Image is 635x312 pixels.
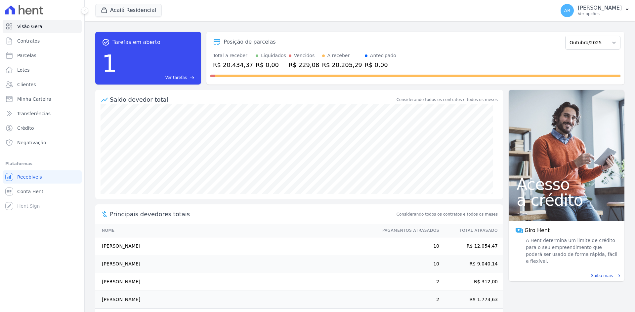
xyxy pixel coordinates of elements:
div: A receber [327,52,350,59]
td: [PERSON_NAME] [95,273,376,291]
span: Transferências [17,110,51,117]
td: R$ 12.054,47 [440,237,503,255]
div: R$ 0,00 [256,60,286,69]
span: Conta Hent [17,188,43,195]
td: 10 [376,237,440,255]
span: Considerando todos os contratos e todos os meses [397,211,498,217]
span: AR [564,8,570,13]
th: Total Atrasado [440,224,503,237]
td: 2 [376,291,440,309]
a: Saiba mais east [513,273,620,279]
span: Acesso [517,176,616,192]
span: east [615,273,620,278]
a: Recebíveis [3,170,82,184]
div: Considerando todos os contratos e todos os meses [397,97,498,103]
a: Visão Geral [3,20,82,33]
td: [PERSON_NAME] [95,255,376,273]
span: Clientes [17,81,36,88]
button: AR [PERSON_NAME] Ver opções [555,1,635,20]
span: Contratos [17,38,40,44]
td: 10 [376,255,440,273]
span: Principais devedores totais [110,210,395,219]
div: R$ 229,08 [289,60,319,69]
div: Plataformas [5,160,79,168]
div: Saldo devedor total [110,95,395,104]
div: Vencidos [294,52,315,59]
span: Lotes [17,67,30,73]
a: Negativação [3,136,82,149]
span: Tarefas em aberto [112,38,160,46]
div: Antecipado [370,52,396,59]
td: R$ 1.773,63 [440,291,503,309]
div: R$ 0,00 [365,60,396,69]
td: 2 [376,273,440,291]
a: Parcelas [3,49,82,62]
div: Liquidados [261,52,286,59]
span: Parcelas [17,52,36,59]
a: Crédito [3,121,82,135]
span: Crédito [17,125,34,131]
a: Ver tarefas east [120,75,194,81]
span: Recebíveis [17,174,42,180]
td: [PERSON_NAME] [95,237,376,255]
td: [PERSON_NAME] [95,291,376,309]
th: Pagamentos Atrasados [376,224,440,237]
div: R$ 20.205,29 [322,60,362,69]
span: a crédito [517,192,616,208]
div: 1 [102,46,117,81]
p: [PERSON_NAME] [578,5,622,11]
p: Ver opções [578,11,622,17]
span: Saiba mais [591,273,613,279]
span: Giro Hent [525,226,550,234]
a: Contratos [3,34,82,48]
span: Visão Geral [17,23,44,30]
div: R$ 20.434,37 [213,60,253,69]
span: Minha Carteira [17,96,51,102]
a: Lotes [3,63,82,77]
td: R$ 312,00 [440,273,503,291]
span: task_alt [102,38,110,46]
th: Nome [95,224,376,237]
button: Acaiá Residencial [95,4,162,17]
span: Ver tarefas [165,75,187,81]
span: east [190,75,194,80]
a: Conta Hent [3,185,82,198]
td: R$ 9.040,14 [440,255,503,273]
div: Total a receber [213,52,253,59]
a: Clientes [3,78,82,91]
a: Transferências [3,107,82,120]
span: Negativação [17,139,46,146]
div: Posição de parcelas [224,38,276,46]
span: A Hent determina um limite de crédito para o seu empreendimento que poderá ser usado de forma ráp... [525,237,618,265]
a: Minha Carteira [3,92,82,106]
